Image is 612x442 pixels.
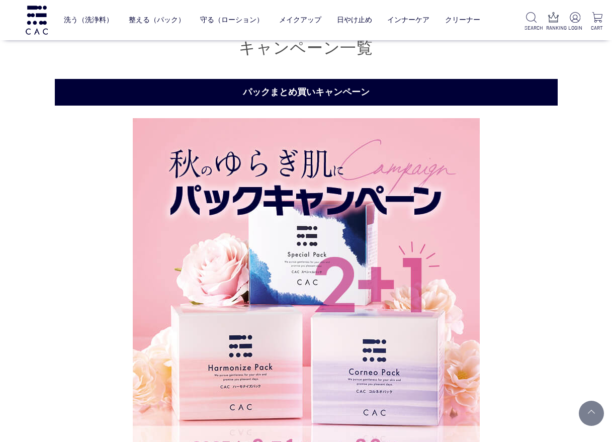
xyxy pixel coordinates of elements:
[546,12,560,32] a: RANKING
[546,24,560,32] p: RANKING
[524,24,539,32] p: SEARCH
[568,24,582,32] p: LOGIN
[590,24,604,32] p: CART
[445,8,480,32] a: クリーナー
[129,8,185,32] a: 整える（パック）
[64,8,113,32] a: 洗う（洗浄料）
[568,12,582,32] a: LOGIN
[200,8,264,32] a: 守る（ローション）
[24,6,49,34] img: logo
[55,37,558,59] h1: キャンペーン一覧
[55,79,558,106] h2: パックまとめ買いキャンペーン
[590,12,604,32] a: CART
[524,12,539,32] a: SEARCH
[337,8,372,32] a: 日やけ止め
[279,8,321,32] a: メイクアップ
[387,8,429,32] a: インナーケア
